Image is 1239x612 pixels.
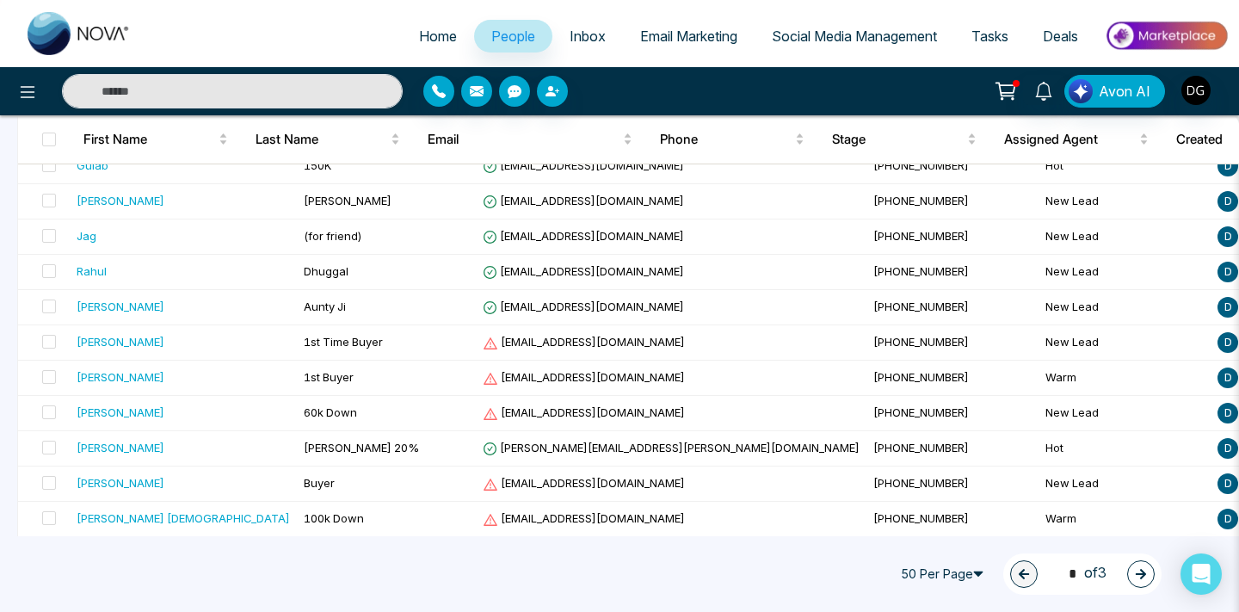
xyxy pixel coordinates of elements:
a: Deals [1026,20,1095,53]
span: [EMAIL_ADDRESS][DOMAIN_NAME] [483,229,684,243]
span: Deals [1043,28,1078,45]
span: [PHONE_NUMBER] [873,476,969,490]
span: [PERSON_NAME] 20% [304,441,419,454]
th: Email [414,115,646,164]
span: [PHONE_NUMBER] [873,158,969,172]
span: Home [419,28,457,45]
td: Warm [1039,361,1211,396]
a: Tasks [954,20,1026,53]
a: Email Marketing [623,20,755,53]
div: [PERSON_NAME] [77,404,164,421]
span: Aunty Ji [304,300,346,313]
button: Avon AI [1064,75,1165,108]
span: [EMAIL_ADDRESS][DOMAIN_NAME] [483,476,685,490]
span: [PERSON_NAME][EMAIL_ADDRESS][PERSON_NAME][DOMAIN_NAME] [483,441,860,454]
span: Dhuggal [304,264,348,278]
span: Email Marketing [640,28,737,45]
span: [PHONE_NUMBER] [873,194,969,207]
img: User Avatar [1181,76,1211,105]
span: 60k Down [304,405,357,419]
img: Lead Flow [1069,79,1093,103]
td: New Lead [1039,219,1211,255]
span: Email [428,129,619,150]
span: Last Name [256,129,387,150]
span: 1st Buyer [304,370,354,384]
th: Phone [646,115,818,164]
div: Gulab [77,157,108,174]
span: D [1217,156,1238,176]
span: [EMAIL_ADDRESS][DOMAIN_NAME] [483,511,685,525]
span: D [1217,226,1238,247]
div: [PERSON_NAME] [77,333,164,350]
span: [PHONE_NUMBER] [873,441,969,454]
span: [PHONE_NUMBER] [873,335,969,349]
div: Rahul [77,263,107,280]
div: [PERSON_NAME] [77,474,164,491]
span: 100k Down [304,511,364,525]
span: [PHONE_NUMBER] [873,229,969,243]
span: [EMAIL_ADDRESS][DOMAIN_NAME] [483,300,684,313]
td: New Lead [1039,325,1211,361]
span: Assigned Agent [1004,129,1136,150]
span: 1st Time Buyer [304,335,383,349]
span: [EMAIL_ADDRESS][DOMAIN_NAME] [483,405,685,419]
span: [EMAIL_ADDRESS][DOMAIN_NAME] [483,194,684,207]
span: D [1217,262,1238,282]
span: [EMAIL_ADDRESS][DOMAIN_NAME] [483,370,685,384]
td: Hot [1039,149,1211,184]
span: [EMAIL_ADDRESS][DOMAIN_NAME] [483,335,685,349]
span: 150K [304,158,331,172]
span: Avon AI [1099,81,1150,102]
td: Warm [1039,502,1211,537]
span: [PHONE_NUMBER] [873,511,969,525]
span: D [1217,403,1238,423]
th: Assigned Agent [990,115,1162,164]
span: D [1217,368,1238,388]
td: New Lead [1039,396,1211,431]
th: Last Name [242,115,414,164]
span: First Name [83,129,215,150]
td: New Lead [1039,467,1211,502]
div: Jag [77,227,96,244]
span: [PERSON_NAME] [304,194,391,207]
span: (for friend) [304,229,362,243]
span: Buyer [304,476,335,490]
div: Open Intercom Messenger [1180,553,1222,595]
span: [EMAIL_ADDRESS][DOMAIN_NAME] [483,264,684,278]
a: Inbox [552,20,623,53]
th: First Name [70,115,242,164]
span: D [1217,473,1238,494]
span: Stage [832,129,964,150]
td: Hot [1039,431,1211,467]
div: [PERSON_NAME] [77,298,164,315]
span: [PHONE_NUMBER] [873,370,969,384]
span: Phone [660,129,792,150]
span: 50 Per Page [893,560,996,588]
span: D [1217,438,1238,459]
td: New Lead [1039,184,1211,219]
span: of 3 [1058,562,1106,585]
div: [PERSON_NAME] [DEMOGRAPHIC_DATA] [77,510,290,527]
span: Social Media Management [772,28,937,45]
td: New Lead [1039,255,1211,290]
span: D [1217,297,1238,318]
span: [PHONE_NUMBER] [873,264,969,278]
span: [PHONE_NUMBER] [873,405,969,419]
span: D [1217,191,1238,212]
a: Social Media Management [755,20,954,53]
a: Home [402,20,474,53]
td: New Lead [1039,290,1211,325]
div: [PERSON_NAME] [77,439,164,456]
a: People [474,20,552,53]
img: Market-place.gif [1104,16,1229,55]
div: [PERSON_NAME] [77,368,164,386]
span: D [1217,509,1238,529]
img: Nova CRM Logo [28,12,131,55]
span: D [1217,332,1238,353]
div: [PERSON_NAME] [77,192,164,209]
span: Inbox [570,28,606,45]
span: [EMAIL_ADDRESS][DOMAIN_NAME] [483,158,684,172]
span: People [491,28,535,45]
span: Tasks [971,28,1008,45]
span: [PHONE_NUMBER] [873,300,969,313]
